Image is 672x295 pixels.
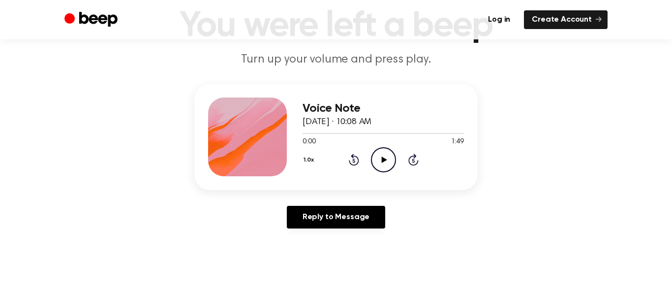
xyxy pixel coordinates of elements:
[147,52,525,68] p: Turn up your volume and press play.
[480,10,518,29] a: Log in
[64,10,120,30] a: Beep
[287,206,385,229] a: Reply to Message
[303,102,464,115] h3: Voice Note
[303,152,318,168] button: 1.0x
[303,118,371,127] span: [DATE] · 10:08 AM
[524,10,608,29] a: Create Account
[451,137,464,147] span: 1:49
[303,137,315,147] span: 0:00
